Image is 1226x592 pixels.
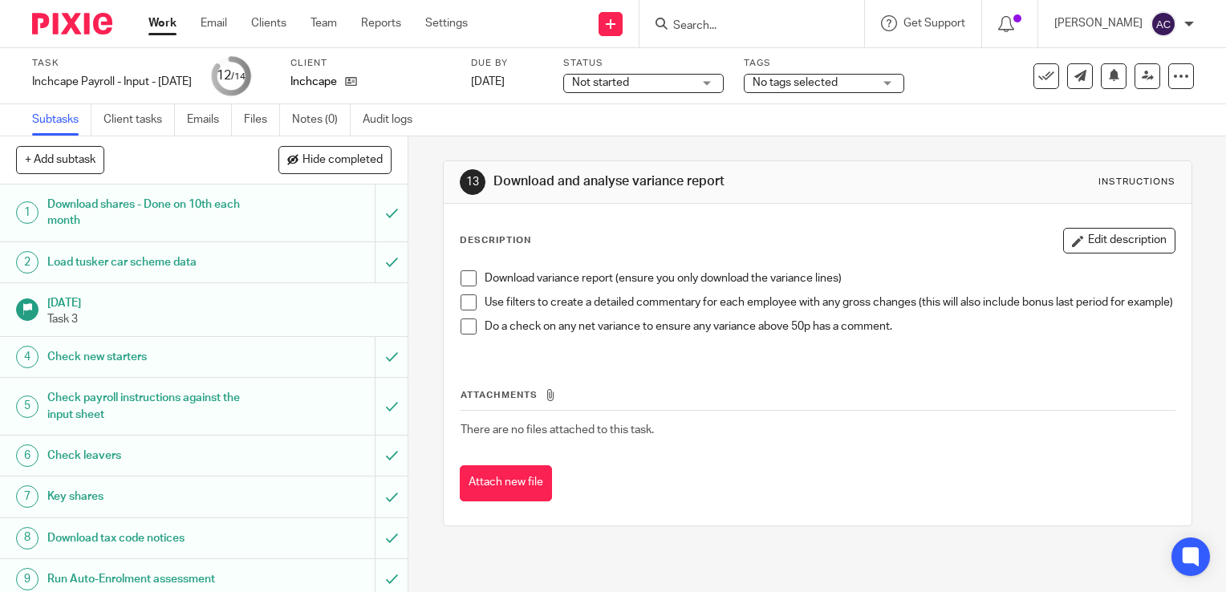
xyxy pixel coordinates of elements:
span: Hide completed [302,154,383,167]
a: Emails [187,104,232,136]
input: Search [672,19,816,34]
img: svg%3E [1151,11,1176,37]
a: Client tasks [104,104,175,136]
div: 12 [217,67,246,85]
p: Download variance report (ensure you only download the variance lines) [485,270,1175,286]
button: Attach new file [460,465,552,501]
div: 13 [460,169,485,195]
small: /14 [231,72,246,81]
button: + Add subtask [16,146,104,173]
p: Description [460,234,531,247]
label: Due by [471,57,543,70]
div: 7 [16,485,39,508]
label: Client [290,57,451,70]
p: Inchcape [290,74,337,90]
img: Pixie [32,13,112,34]
a: Clients [251,15,286,31]
span: Get Support [903,18,965,29]
h1: [DATE] [47,291,392,311]
a: Files [244,104,280,136]
label: Task [32,57,192,70]
div: 8 [16,527,39,549]
div: Instructions [1098,176,1175,189]
h1: Check leavers [47,444,255,468]
span: [DATE] [471,76,505,87]
div: Inchcape Payroll - Input - August 2025 [32,74,192,90]
span: There are no files attached to this task. [461,424,654,436]
button: Hide completed [278,146,392,173]
h1: Key shares [47,485,255,509]
div: 2 [16,251,39,274]
h1: Run Auto-Enrolment assessment [47,567,255,591]
h1: Download and analyse variance report [493,173,851,190]
a: Subtasks [32,104,91,136]
h1: Load tusker car scheme data [47,250,255,274]
div: 6 [16,444,39,467]
label: Status [563,57,724,70]
h1: Download tax code notices [47,526,255,550]
button: Edit description [1063,228,1175,253]
a: Reports [361,15,401,31]
h1: Check new starters [47,345,255,369]
a: Work [148,15,177,31]
span: No tags selected [753,77,838,88]
div: 5 [16,395,39,418]
p: Do a check on any net variance to ensure any variance above 50p has a comment. [485,318,1175,335]
div: Inchcape Payroll - Input - [DATE] [32,74,192,90]
span: Not started [572,77,629,88]
a: Email [201,15,227,31]
p: Task 3 [47,311,392,327]
a: Notes (0) [292,104,351,136]
h1: Download shares - Done on 10th each month [47,193,255,233]
div: 1 [16,201,39,224]
a: Team [311,15,337,31]
label: Tags [744,57,904,70]
span: Attachments [461,391,538,399]
div: 4 [16,346,39,368]
a: Audit logs [363,104,424,136]
a: Settings [425,15,468,31]
h1: Check payroll instructions against the input sheet [47,386,255,427]
p: [PERSON_NAME] [1054,15,1143,31]
p: Use filters to create a detailed commentary for each employee with any gross changes (this will a... [485,294,1175,310]
div: 9 [16,568,39,590]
